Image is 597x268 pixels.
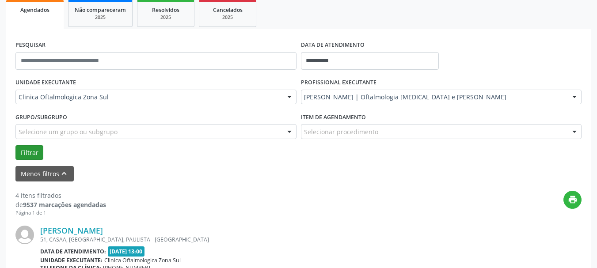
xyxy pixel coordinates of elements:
span: Selecionar procedimento [304,127,378,136]
label: Item de agendamento [301,110,366,124]
i: keyboard_arrow_up [59,169,69,178]
label: PESQUISAR [15,38,46,52]
span: Clinica Oftalmologica Zona Sul [19,93,278,102]
div: 2025 [144,14,188,21]
label: Grupo/Subgrupo [15,110,67,124]
label: UNIDADE EXECUTANTE [15,76,76,90]
span: Clinica Oftalmologica Zona Sul [104,257,181,264]
span: Agendados [20,6,49,14]
div: 4 itens filtrados [15,191,106,200]
span: Selecione um grupo ou subgrupo [19,127,118,136]
span: Resolvidos [152,6,179,14]
span: [PERSON_NAME] | Oftalmologia [MEDICAL_DATA] e [PERSON_NAME] [304,93,564,102]
span: Não compareceram [75,6,126,14]
i: print [568,195,578,204]
div: Página 1 de 1 [15,209,106,217]
div: 51, CASAA, [GEOGRAPHIC_DATA], PAULISTA - [GEOGRAPHIC_DATA] [40,236,449,243]
strong: 9537 marcações agendadas [23,200,106,209]
div: 2025 [205,14,250,21]
span: [DATE] 13:00 [108,246,145,257]
div: de [15,200,106,209]
b: Data de atendimento: [40,248,106,255]
button: Filtrar [15,145,43,160]
span: Cancelados [213,6,243,14]
label: DATA DE ATENDIMENTO [301,38,365,52]
b: Unidade executante: [40,257,103,264]
div: 2025 [75,14,126,21]
img: img [15,226,34,244]
button: Menos filtroskeyboard_arrow_up [15,166,74,181]
a: [PERSON_NAME] [40,226,103,235]
label: PROFISSIONAL EXECUTANTE [301,76,376,90]
button: print [563,191,582,209]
